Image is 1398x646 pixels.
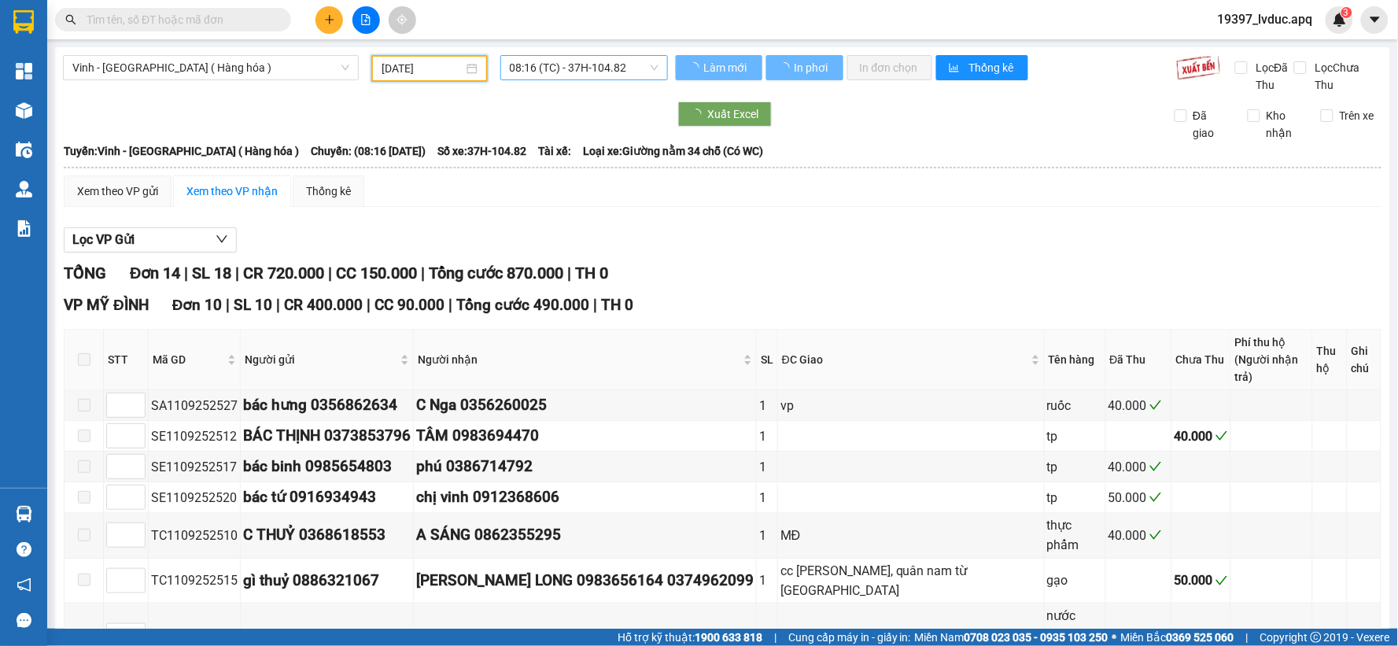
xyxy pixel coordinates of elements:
span: | [184,264,188,282]
span: Miền Nam [915,629,1108,646]
div: phú 0386714792 [416,455,754,478]
span: check [1149,491,1162,504]
span: search [65,14,76,25]
th: SL [757,330,778,390]
span: Người nhận [418,351,740,368]
th: Chưa Thu [1172,330,1231,390]
span: CR 400.000 [284,296,363,314]
span: down [216,233,228,245]
div: BÁC THỊNH 0373853796 [243,424,411,448]
td: TC1109252510 [149,513,241,558]
div: C Nga 0356260025 [416,393,754,417]
th: Phí thu hộ (Người nhận trả) [1231,330,1314,390]
button: caret-down [1361,6,1389,34]
span: | [1246,629,1249,646]
span: 3 [1344,7,1349,18]
button: In đơn chọn [847,55,933,80]
div: Xem theo VP nhận [186,183,278,200]
span: Tổng cước 870.000 [429,264,563,282]
span: CR 720.000 [243,264,324,282]
span: Vinh - Hà Nội ( Hàng hóa ) [72,56,349,79]
img: warehouse-icon [16,142,32,158]
span: aim [397,14,408,25]
span: check [1149,529,1162,541]
span: CC 150.000 [336,264,417,282]
span: Đơn 14 [130,264,180,282]
span: question-circle [17,542,31,557]
th: Thu hộ [1313,330,1347,390]
span: Số xe: 37H-104.82 [437,142,526,160]
button: file-add [352,6,380,34]
div: bác tứ 0916934943 [243,485,411,509]
div: 1 [759,526,775,545]
div: 1 [759,626,775,645]
span: Miền Bắc [1121,629,1234,646]
div: 1 [759,570,775,590]
span: | [328,264,332,282]
span: caret-down [1368,13,1382,27]
span: VP MỸ ĐÌNH [64,296,149,314]
div: Thống kê [306,183,351,200]
span: check [1215,574,1228,587]
span: 19397_lvduc.apq [1205,9,1326,29]
div: SE1109252520 [151,488,238,508]
div: 1 [759,488,775,508]
div: VI1109252509 [151,626,238,645]
div: 50.000 [1175,570,1228,590]
td: SE1109252520 [149,482,241,513]
button: Lọc VP Gửi [64,227,237,253]
div: 50.000 [1108,488,1169,508]
td: SE1109252517 [149,452,241,482]
img: 9k= [1176,55,1221,80]
span: Tài xế: [538,142,571,160]
span: ⚪️ [1112,634,1117,640]
button: aim [389,6,416,34]
div: SE1109252512 [151,426,238,446]
div: bác binh 0985654803 [243,455,411,478]
div: bác hưng 0356862634 [243,393,411,417]
div: thực phẩm [1047,515,1103,555]
span: SL 18 [192,264,231,282]
span: Mã GD [153,351,224,368]
div: [PERSON_NAME] LONG 0983656164 0374962099 [416,569,754,592]
button: plus [315,6,343,34]
div: 1 [759,396,775,415]
span: Cung cấp máy in - giấy in: [788,629,911,646]
span: message [17,613,31,628]
span: Chuyến: (08:16 [DATE]) [311,142,426,160]
span: | [421,264,425,282]
div: SE1109252517 [151,457,238,477]
td: SA1109252527 [149,390,241,421]
img: warehouse-icon [16,506,32,522]
span: | [226,296,230,314]
strong: 0369 525 060 [1167,631,1234,644]
input: 11/09/2025 [382,60,463,77]
span: Đơn 10 [172,296,223,314]
div: Xem theo VP gửi [77,183,158,200]
div: 1 [759,457,775,477]
b: Tuyến: Vinh - [GEOGRAPHIC_DATA] ( Hàng hóa ) [64,145,299,157]
span: Thống kê [968,59,1016,76]
span: Xuất Excel [708,105,759,123]
img: warehouse-icon [16,102,32,119]
span: SL 10 [234,296,272,314]
div: gì thuỷ 0886321067 [243,569,411,592]
span: Lọc VP Gửi [72,230,135,249]
div: cc [PERSON_NAME], quân nam từ [GEOGRAPHIC_DATA] [780,561,1042,600]
img: warehouse-icon [16,181,32,197]
span: Tổng cước 490.000 [456,296,589,314]
div: tp [1047,457,1103,477]
span: notification [17,578,31,592]
div: C THUỶ 0368618553 [243,523,411,547]
span: Kho nhận [1260,107,1309,142]
div: 40.000 [1175,426,1228,446]
div: MĐ [780,526,1042,545]
div: SA1109252527 [151,396,238,415]
span: | [593,296,597,314]
span: Người gửi [245,351,397,368]
th: Đã Thu [1106,330,1172,390]
button: Làm mới [676,55,762,80]
span: copyright [1311,632,1322,643]
sup: 3 [1341,7,1352,18]
div: 40.000 [1108,457,1169,477]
